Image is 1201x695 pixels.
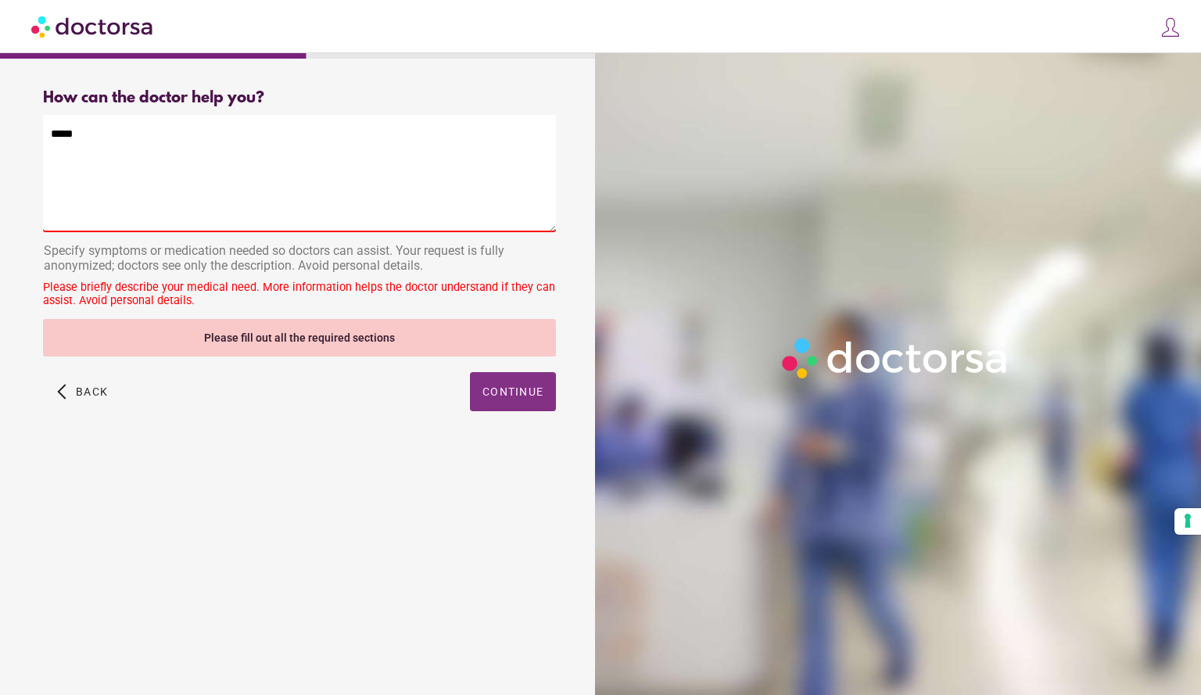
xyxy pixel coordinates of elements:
div: Please fill out all the required sections [43,319,556,356]
div: How can the doctor help you? [43,89,556,107]
span: Continue [482,385,543,398]
img: icons8-customer-100.png [1160,16,1181,38]
div: Specify symptoms or medication needed so doctors can assist. Your request is fully anonymized; do... [43,235,556,285]
img: Doctorsa.com [31,9,155,44]
button: Your consent preferences for tracking technologies [1174,508,1201,535]
button: Continue [470,372,556,411]
img: Logo-Doctorsa-trans-White-partial-flat.png [776,331,1016,385]
div: Please briefly describe your medical need. More information helps the doctor understand if they c... [43,281,556,307]
button: arrow_back_ios Back [51,372,114,411]
span: Back [76,385,108,398]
